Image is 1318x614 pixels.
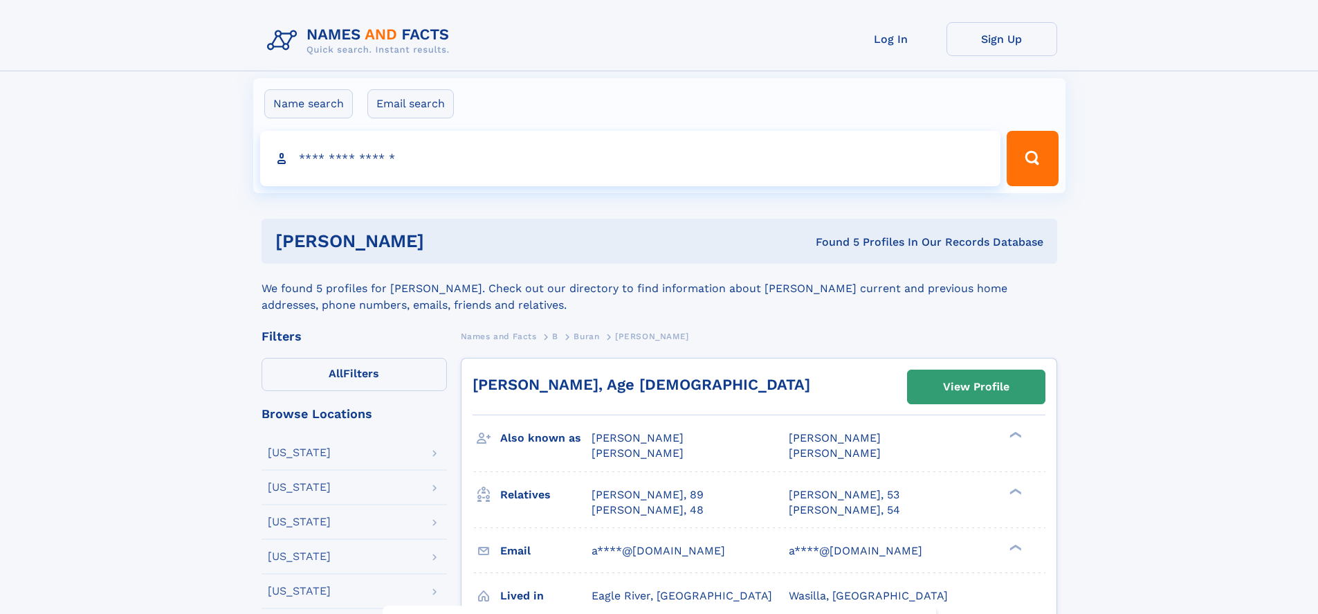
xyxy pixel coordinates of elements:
div: [US_STATE] [268,516,331,527]
span: Eagle River, [GEOGRAPHIC_DATA] [592,589,772,602]
h3: Also known as [500,426,592,450]
a: [PERSON_NAME], 53 [789,487,899,503]
span: Wasilla, [GEOGRAPHIC_DATA] [789,589,948,602]
div: Browse Locations [262,408,447,420]
span: Buran [574,332,599,341]
input: search input [260,131,1001,186]
div: View Profile [943,371,1009,403]
div: ❯ [1006,543,1023,552]
h3: Email [500,539,592,563]
span: [PERSON_NAME] [789,446,881,460]
span: [PERSON_NAME] [592,431,684,444]
a: Buran [574,327,599,345]
a: [PERSON_NAME], 89 [592,487,704,503]
div: We found 5 profiles for [PERSON_NAME]. Check out our directory to find information about [PERSON_... [262,264,1057,314]
label: Name search [264,89,353,118]
h1: [PERSON_NAME] [275,233,620,250]
a: [PERSON_NAME], 48 [592,503,704,518]
div: ❯ [1006,487,1023,496]
div: [US_STATE] [268,586,331,597]
span: [PERSON_NAME] [592,446,684,460]
a: [PERSON_NAME], Age [DEMOGRAPHIC_DATA] [473,376,810,393]
span: [PERSON_NAME] [789,431,881,444]
a: [PERSON_NAME], 54 [789,503,900,518]
div: Found 5 Profiles In Our Records Database [620,235,1043,250]
button: Search Button [1007,131,1058,186]
label: Email search [367,89,454,118]
div: Filters [262,330,447,343]
a: Names and Facts [461,327,537,345]
span: B [552,332,558,341]
h3: Relatives [500,483,592,507]
a: Sign Up [946,22,1057,56]
img: Logo Names and Facts [262,22,461,60]
span: [PERSON_NAME] [615,332,689,341]
a: View Profile [908,370,1045,404]
label: Filters [262,358,447,391]
div: ❯ [1006,431,1023,440]
span: All [329,367,343,380]
div: [US_STATE] [268,482,331,493]
div: [US_STATE] [268,551,331,562]
a: B [552,327,558,345]
div: [US_STATE] [268,447,331,458]
a: Log In [836,22,946,56]
h3: Lived in [500,584,592,608]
